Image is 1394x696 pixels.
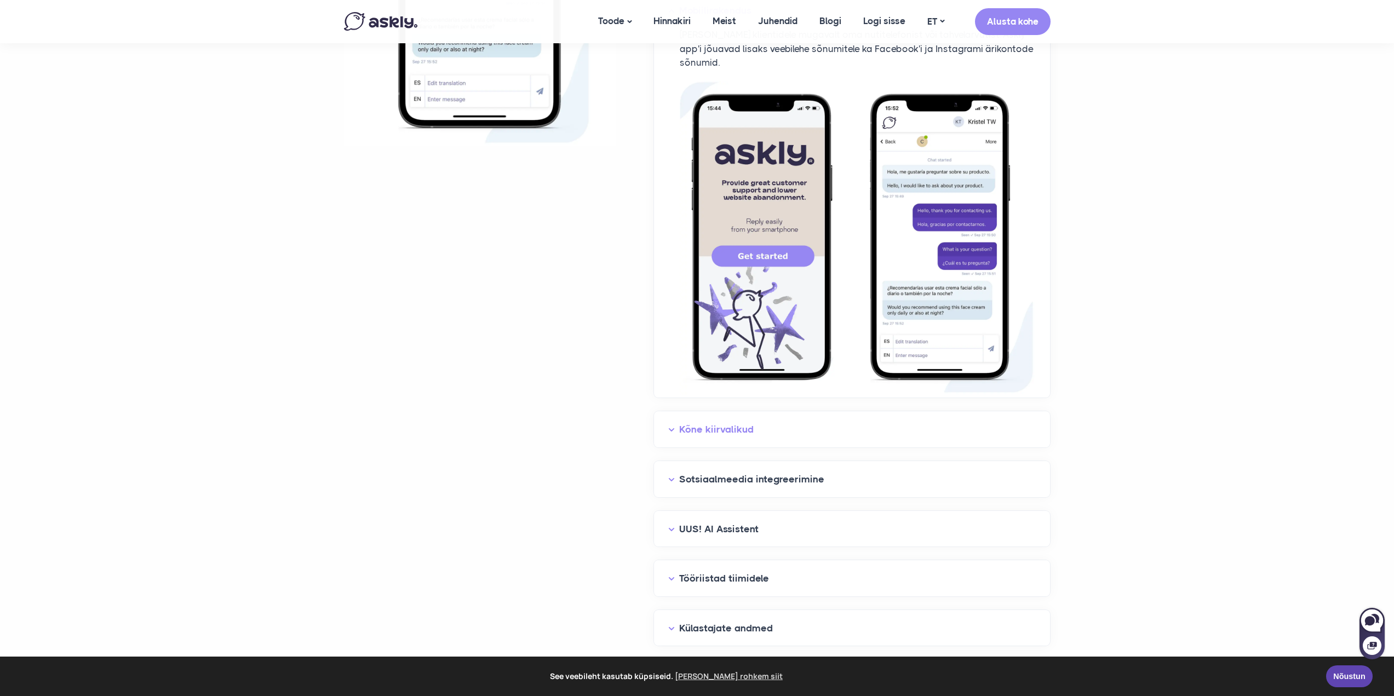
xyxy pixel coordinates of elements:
[668,570,1036,587] button: Tööriistad tiimidele
[680,81,1036,395] img: Mobile App
[344,12,417,31] img: Askly
[668,521,1036,538] button: UUS! AI Assistent
[1326,665,1373,687] a: Nõustun
[673,668,784,685] a: learn more about cookies
[668,471,1036,488] button: Sotsiaalmeedia integreerimine
[16,668,1318,685] span: See veebileht kasutab küpsiseid.
[975,8,1051,35] a: Alusta kohe
[668,421,1036,438] button: Kõne kiirvalikud
[680,28,1036,70] p: [PERSON_NAME] klientidele mugavalt oma nutitelefonist või tahvelarvutist. Askly app'i jõuavad lis...
[668,620,1036,637] button: Külastajate andmed
[916,14,955,30] a: ET
[1358,606,1386,660] iframe: Askly chat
